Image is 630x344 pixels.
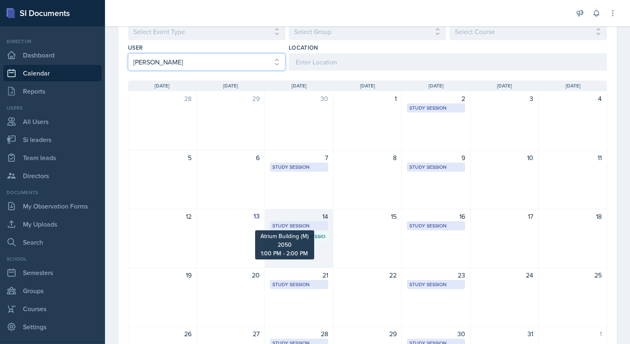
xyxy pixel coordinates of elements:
span: [DATE] [223,82,238,89]
div: 23 [407,270,465,280]
div: 9 [407,153,465,163]
a: Groups [3,282,102,299]
div: 1 [338,94,397,103]
div: 4 [543,94,602,103]
div: 5 [133,153,192,163]
div: 29 [202,94,260,103]
div: 13 [202,211,260,221]
div: 31 [475,329,534,339]
a: Reports [3,83,102,99]
a: All Users [3,113,102,130]
div: School [3,255,102,263]
a: Courses [3,300,102,317]
a: Settings [3,319,102,335]
span: [DATE] [292,82,306,89]
a: Directors [3,167,102,184]
div: 30 [270,94,328,103]
div: 27 [202,329,260,339]
div: 12 [133,211,192,221]
div: 14 [270,211,328,221]
div: 11 [543,153,602,163]
div: 8 [338,153,397,163]
span: [DATE] [497,82,512,89]
div: 17 [475,211,534,221]
div: Study Session [409,281,463,288]
div: Study Session [272,222,326,229]
a: My Observation Forms [3,198,102,214]
div: 1 [543,329,602,339]
label: Location [289,44,318,52]
span: [DATE] [155,82,169,89]
div: Study Session [272,163,326,171]
div: Study Session [409,163,463,171]
div: Director [3,38,102,45]
div: 20 [202,270,260,280]
div: Major Review Session [272,233,326,240]
div: Study Session [409,104,463,112]
div: 2 [407,94,465,103]
span: [DATE] [429,82,443,89]
a: Team leads [3,149,102,166]
a: Calendar [3,65,102,81]
span: [DATE] [360,82,375,89]
div: 29 [338,329,397,339]
div: 25 [543,270,602,280]
div: Study Session [272,281,326,288]
div: 3 [475,94,534,103]
div: 22 [338,270,397,280]
div: Documents [3,189,102,196]
a: Dashboard [3,47,102,63]
div: Users [3,104,102,112]
div: 15 [338,211,397,221]
div: 18 [543,211,602,221]
div: 28 [270,329,328,339]
div: 10 [475,153,534,163]
a: Search [3,234,102,250]
div: Study Session [409,222,463,229]
div: 30 [407,329,465,339]
div: 26 [133,329,192,339]
span: [DATE] [566,82,580,89]
div: 16 [407,211,465,221]
a: Semesters [3,264,102,281]
input: Enter Location [289,53,607,71]
a: Si leaders [3,131,102,148]
div: 19 [133,270,192,280]
div: 24 [475,270,534,280]
div: 7 [270,153,328,163]
label: User [128,44,143,52]
a: My Uploads [3,216,102,232]
div: 28 [133,94,192,103]
div: 6 [202,153,260,163]
div: 21 [270,270,328,280]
